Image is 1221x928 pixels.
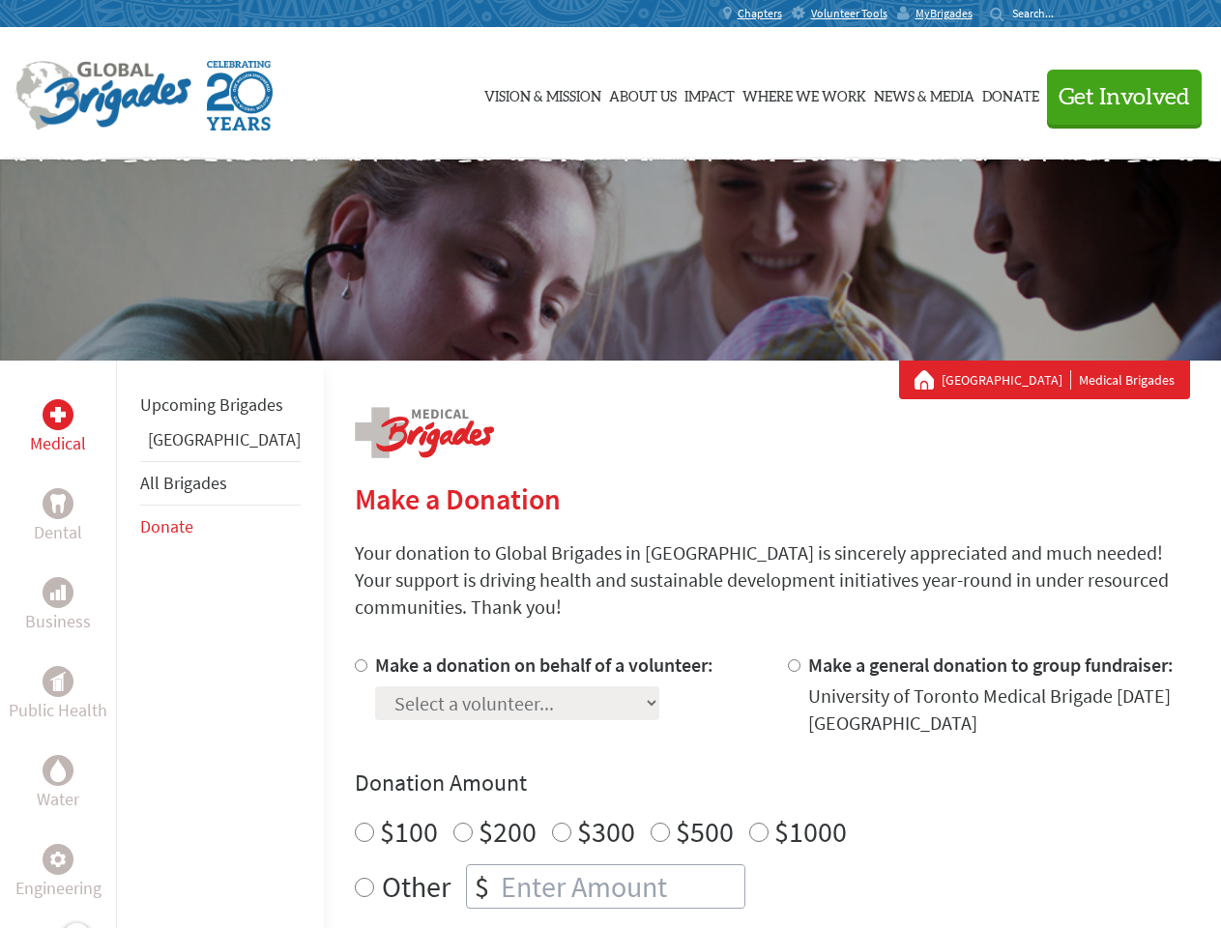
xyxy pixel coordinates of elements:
span: Volunteer Tools [811,6,887,21]
a: WaterWater [37,755,79,813]
div: Medical [43,399,73,430]
label: $1000 [774,813,847,850]
div: Water [43,755,73,786]
div: Public Health [43,666,73,697]
div: University of Toronto Medical Brigade [DATE] [GEOGRAPHIC_DATA] [808,682,1190,737]
span: Chapters [738,6,782,21]
button: Get Involved [1047,70,1202,125]
label: $300 [577,813,635,850]
label: Make a general donation to group fundraiser: [808,652,1174,677]
label: Make a donation on behalf of a volunteer: [375,652,713,677]
input: Search... [1012,6,1067,20]
li: Upcoming Brigades [140,384,301,426]
li: Donate [140,506,301,548]
a: Where We Work [742,45,866,142]
p: Dental [34,519,82,546]
p: Water [37,786,79,813]
img: Global Brigades Logo [15,61,191,130]
label: Other [382,864,451,909]
h4: Donation Amount [355,768,1190,798]
label: $500 [676,813,734,850]
span: MyBrigades [916,6,973,21]
a: EngineeringEngineering [15,844,102,902]
p: Medical [30,430,86,457]
a: Donate [982,45,1039,142]
img: Business [50,585,66,600]
a: [GEOGRAPHIC_DATA] [942,370,1071,390]
img: Engineering [50,852,66,867]
span: Get Involved [1059,86,1190,109]
a: Vision & Mission [484,45,601,142]
li: All Brigades [140,461,301,506]
label: $100 [380,813,438,850]
img: Dental [50,494,66,512]
a: Impact [684,45,735,142]
div: Dental [43,488,73,519]
a: BusinessBusiness [25,577,91,635]
div: Engineering [43,844,73,875]
a: Public HealthPublic Health [9,666,107,724]
a: About Us [609,45,677,142]
img: Water [50,759,66,781]
a: DentalDental [34,488,82,546]
p: Business [25,608,91,635]
a: Donate [140,515,193,537]
div: Business [43,577,73,608]
p: Public Health [9,697,107,724]
img: Medical [50,407,66,422]
div: $ [467,865,497,908]
label: $200 [479,813,537,850]
a: Upcoming Brigades [140,393,283,416]
img: logo-medical.png [355,407,494,458]
p: Your donation to Global Brigades in [GEOGRAPHIC_DATA] is sincerely appreciated and much needed! Y... [355,539,1190,621]
a: News & Media [874,45,974,142]
a: All Brigades [140,472,227,494]
div: Medical Brigades [915,370,1175,390]
h2: Make a Donation [355,481,1190,516]
a: MedicalMedical [30,399,86,457]
li: Greece [140,426,301,461]
a: [GEOGRAPHIC_DATA] [148,428,301,450]
input: Enter Amount [497,865,744,908]
p: Engineering [15,875,102,902]
img: Global Brigades Celebrating 20 Years [207,61,273,130]
img: Public Health [50,672,66,691]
